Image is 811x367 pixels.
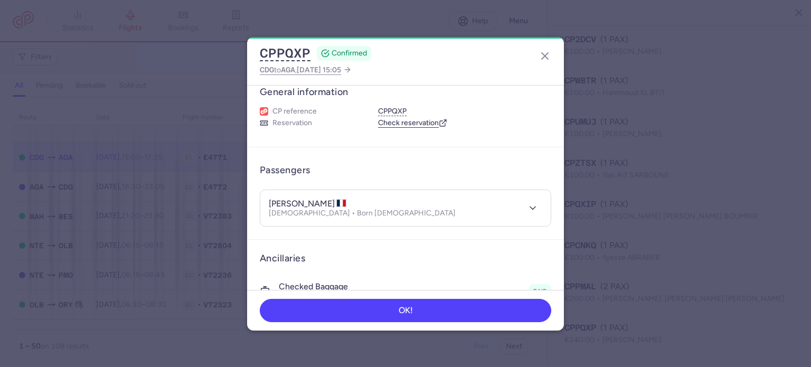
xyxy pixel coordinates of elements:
span: CONFIRMED [332,48,367,59]
a: Check reservation [378,118,447,128]
h4: [PERSON_NAME] [269,199,347,209]
span: AGA [281,65,295,74]
button: OK! [260,299,551,322]
h3: General information [260,86,551,98]
button: CPPQXP [260,45,310,61]
span: Reservation [272,118,312,128]
h3: Passengers [260,164,310,176]
button: CPPQXP [378,107,407,116]
a: CDGtoAGA,[DATE] 15:05 [260,63,352,77]
span: paid [533,286,547,297]
span: to , [260,63,341,77]
span: OK! [399,306,413,315]
span: [DATE] 15:05 [297,65,341,74]
span: CP reference [272,107,317,116]
h3: Ancillaries [260,252,551,265]
h4: Checked baggage [279,281,348,292]
figure: 1L airline logo [260,107,268,116]
p: [DEMOGRAPHIC_DATA] • Born [DEMOGRAPHIC_DATA] [269,209,456,218]
span: CDG [260,65,274,74]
